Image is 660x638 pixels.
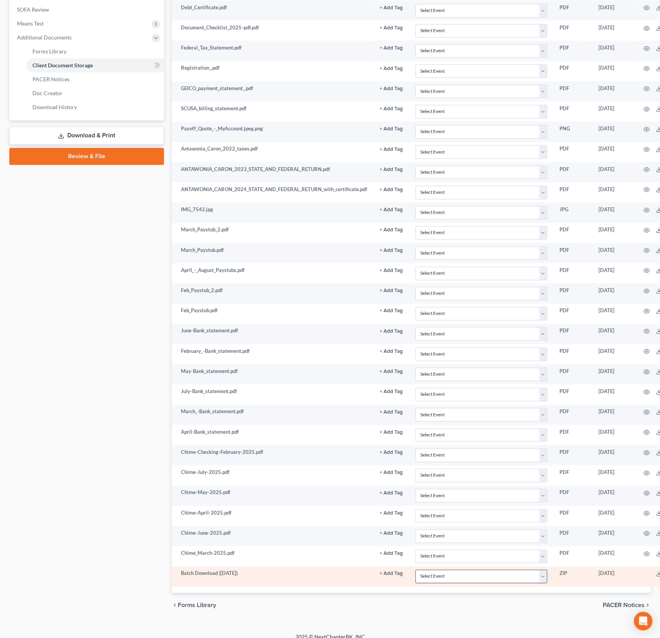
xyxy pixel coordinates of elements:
[172,101,373,121] td: SCUSA_billing_statement.pdf
[553,506,592,526] td: PDF
[380,327,403,334] a: + Add Tag
[380,145,403,152] a: + Add Tag
[553,142,592,162] td: PDF
[172,425,373,445] td: April-Bank_statement.pdf
[553,283,592,303] td: PDF
[26,58,164,72] a: Client Document Storage
[172,263,373,283] td: April_-_August_Paystubs.pdf
[592,243,634,263] td: [DATE]
[553,304,592,324] td: PDF
[380,509,403,517] a: + Add Tag
[172,121,373,142] td: Payoff_Quote_-_MyAccount.jpeg.png
[592,526,634,546] td: [DATE]
[26,86,164,100] a: Doc Creator
[380,570,403,577] a: + Add Tag
[553,223,592,243] td: PDF
[172,162,373,182] td: ANTAWONIA_CARON_2023_STATE_AND_FEDERAL_RETURN.pdf
[603,602,645,608] span: PACER Notices
[592,344,634,364] td: [DATE]
[32,104,77,110] span: Download History
[32,90,63,96] span: Doc Creator
[553,121,592,142] td: PNG
[17,34,72,41] span: Additional Documents
[380,329,403,334] button: + Add Tag
[380,267,403,274] a: + Add Tag
[380,410,403,415] button: + Add Tag
[380,511,403,516] button: + Add Tag
[172,486,373,506] td: Chime-May-2025.pdf
[11,3,164,17] a: SOFA Review
[592,162,634,182] td: [DATE]
[645,602,651,608] i: chevron_right
[553,101,592,121] td: PDF
[592,101,634,121] td: [DATE]
[592,41,634,61] td: [DATE]
[380,571,403,576] button: + Add Tag
[172,243,373,263] td: March_Paystub.pdf
[592,283,634,303] td: [DATE]
[17,20,44,27] span: Means Test
[592,21,634,41] td: [DATE]
[380,551,403,556] button: + Add Tag
[634,612,652,630] div: Open Intercom Messenger
[380,24,403,31] a: + Add Tag
[380,5,403,10] button: + Add Tag
[592,486,634,506] td: [DATE]
[172,526,373,546] td: Chime-June-2025.pdf
[32,62,93,68] span: Client Document Storage
[380,428,403,436] a: + Add Tag
[553,465,592,485] td: PDF
[172,445,373,465] td: Chime-Checking-February-2025.pdf
[380,430,403,435] button: + Add Tag
[172,41,373,61] td: Federal_Tax_Statement.pdf
[380,246,403,254] a: + Add Tag
[172,602,216,608] button: chevron_left Forms Library
[9,127,164,145] a: Download & Print
[380,347,403,355] a: + Add Tag
[380,207,403,212] button: + Add Tag
[380,187,403,192] button: + Add Tag
[380,529,403,537] a: + Add Tag
[172,142,373,162] td: Antawonia_Caron_2022_taxes.pdf
[592,182,634,202] td: [DATE]
[553,546,592,566] td: PDF
[172,0,373,21] td: Debt_Certificate.pdf
[553,81,592,101] td: PDF
[172,223,373,243] td: March_Paystub_2.pdf
[592,121,634,142] td: [DATE]
[380,287,403,294] a: + Add Tag
[592,223,634,243] td: [DATE]
[380,105,403,112] a: + Add Tag
[172,283,373,303] td: Feb_Paystub_2.pdf
[380,227,403,233] button: + Add Tag
[380,127,403,132] button: + Add Tag
[553,405,592,425] td: PDF
[592,142,634,162] td: [DATE]
[380,206,403,213] a: + Add Tag
[592,405,634,425] td: [DATE]
[380,288,403,293] button: + Add Tag
[553,202,592,222] td: JPG
[553,61,592,81] td: PDF
[172,304,373,324] td: Feb_Paystub.pdf
[32,48,67,55] span: Forms Library
[553,486,592,506] td: PDF
[172,364,373,384] td: May-Bank_statement.pdf
[553,344,592,364] td: PDF
[32,76,70,82] span: PACER Notices
[592,425,634,445] td: [DATE]
[380,408,403,415] a: + Add Tag
[553,243,592,263] td: PDF
[380,469,403,476] a: + Add Tag
[380,26,403,31] button: + Add Tag
[592,263,634,283] td: [DATE]
[26,44,164,58] a: Forms Library
[380,470,403,475] button: + Add Tag
[380,86,403,91] button: + Add Tag
[9,148,164,165] a: Review & File
[380,349,403,354] button: + Add Tag
[592,465,634,485] td: [DATE]
[380,226,403,233] a: + Add Tag
[553,182,592,202] td: PDF
[178,602,216,608] span: Forms Library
